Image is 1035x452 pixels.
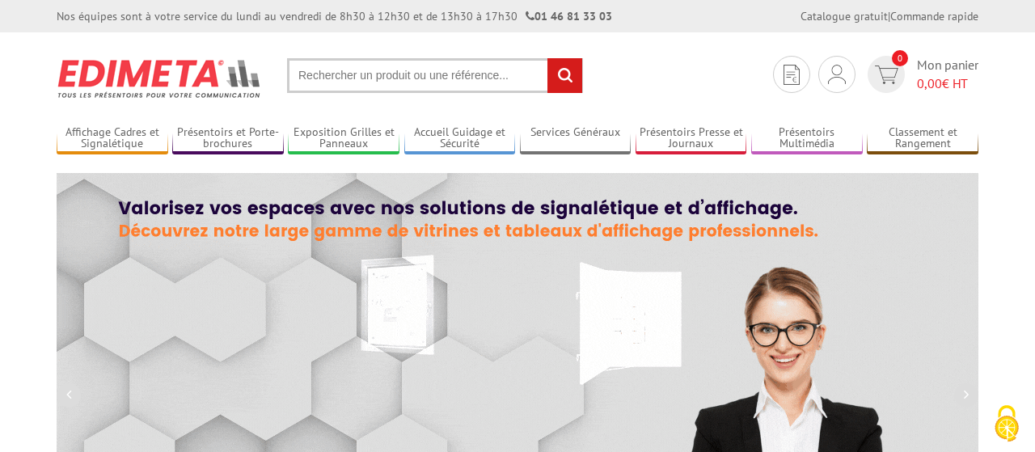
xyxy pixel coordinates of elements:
[287,58,583,93] input: Rechercher un produit ou une référence...
[404,125,516,152] a: Accueil Guidage et Sécurité
[917,74,978,93] span: € HT
[867,125,978,152] a: Classement et Rangement
[57,8,612,24] div: Nos équipes sont à votre service du lundi au vendredi de 8h30 à 12h30 et de 13h30 à 17h30
[57,49,263,108] img: Présentoir, panneau, stand - Edimeta - PLV, affichage, mobilier bureau, entreprise
[526,9,612,23] strong: 01 46 81 33 03
[520,125,632,152] a: Services Généraux
[917,56,978,93] span: Mon panier
[172,125,284,152] a: Présentoirs et Porte-brochures
[751,125,863,152] a: Présentoirs Multimédia
[547,58,582,93] input: rechercher
[978,397,1035,452] button: Cookies (fenêtre modale)
[288,125,399,152] a: Exposition Grilles et Panneaux
[892,50,908,66] span: 0
[801,8,978,24] div: |
[917,75,942,91] span: 0,00
[636,125,747,152] a: Présentoirs Presse et Journaux
[890,9,978,23] a: Commande rapide
[864,56,978,93] a: devis rapide 0 Mon panier 0,00€ HT
[875,65,898,84] img: devis rapide
[986,403,1027,444] img: Cookies (fenêtre modale)
[828,65,846,84] img: devis rapide
[57,125,168,152] a: Affichage Cadres et Signalétique
[801,9,888,23] a: Catalogue gratuit
[784,65,800,85] img: devis rapide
